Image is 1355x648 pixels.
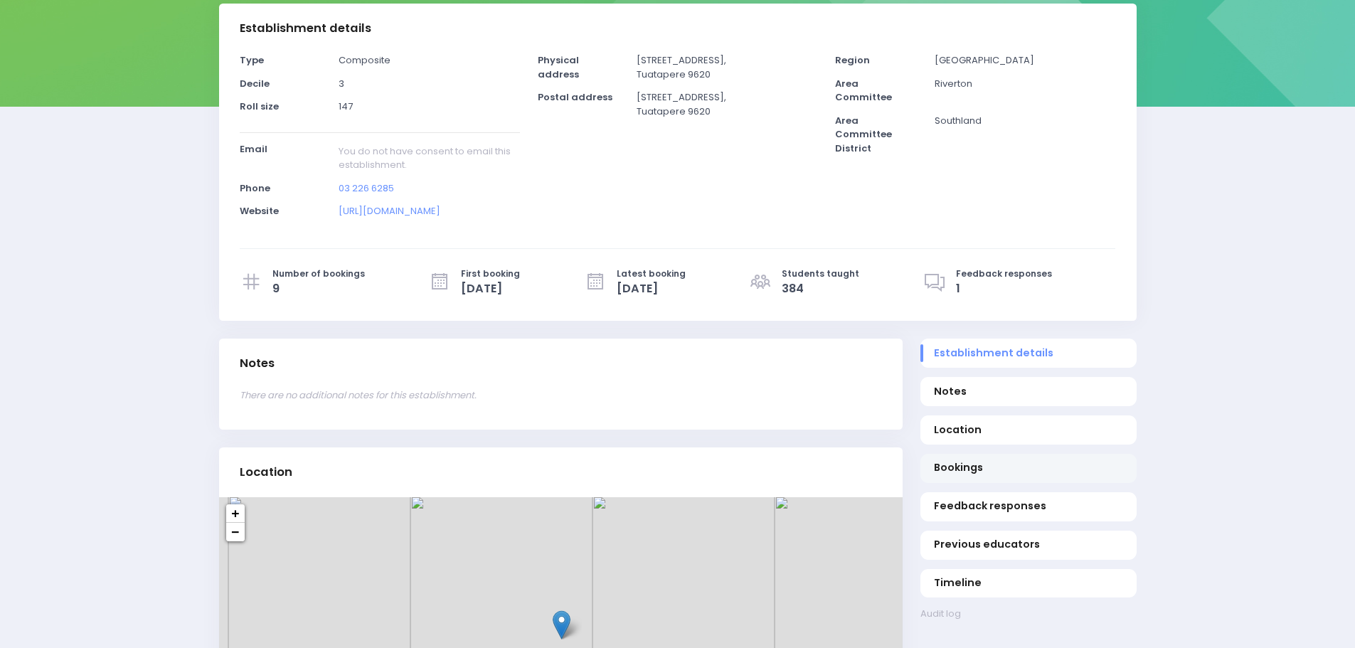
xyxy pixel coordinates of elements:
[920,569,1137,598] a: Timeline
[835,77,892,105] strong: Area Committee
[339,100,519,114] p: 147
[935,53,1115,68] p: [GEOGRAPHIC_DATA]
[240,100,279,113] strong: Roll size
[956,267,1052,280] span: Feedback responses
[934,460,1122,475] span: Bookings
[339,77,519,91] p: 3
[782,280,859,297] span: 384
[835,114,892,155] strong: Area Committee District
[920,377,1137,406] a: Notes
[935,114,1115,128] p: Southland
[240,204,279,218] strong: Website
[226,523,245,541] a: Zoom out
[538,90,612,104] strong: Postal address
[240,142,267,156] strong: Email
[617,267,686,280] span: Latest booking
[240,181,270,195] strong: Phone
[934,575,1122,590] span: Timeline
[272,267,365,280] span: Number of bookings
[934,499,1122,514] span: Feedback responses
[240,77,270,90] strong: Decile
[920,492,1137,521] a: Feedback responses
[538,53,579,81] strong: Physical address
[935,77,1115,91] p: Riverton
[835,53,870,67] strong: Region
[637,90,817,118] p: [STREET_ADDRESS], Tuatapere 9620
[956,280,1052,297] span: 1
[339,53,519,68] p: Composite
[339,144,519,172] span: You do not have consent to email this establishment.
[637,53,817,81] p: [STREET_ADDRESS], Tuatapere 9620
[272,280,365,297] span: 9
[240,21,371,36] h3: Establishment details
[920,531,1137,560] a: Previous educators
[934,537,1122,552] span: Previous educators
[782,267,859,280] span: Students taught
[920,454,1137,483] a: Bookings
[240,356,275,371] h3: Notes
[240,53,264,67] strong: Type
[240,388,882,403] p: There are no additional notes for this establishment.
[553,610,570,639] img: Waiau Area School
[617,280,686,297] span: [DATE]
[934,346,1122,361] span: Establishment details
[920,607,1137,621] a: Audit log
[339,181,394,195] a: 03 226 6285
[934,423,1122,437] span: Location
[461,280,520,297] span: [DATE]
[226,504,245,523] a: Zoom in
[920,339,1137,368] a: Establishment details
[240,465,292,479] h3: Location
[339,204,440,218] a: [URL][DOMAIN_NAME]
[934,384,1122,399] span: Notes
[920,415,1137,445] a: Location
[461,267,520,280] span: First booking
